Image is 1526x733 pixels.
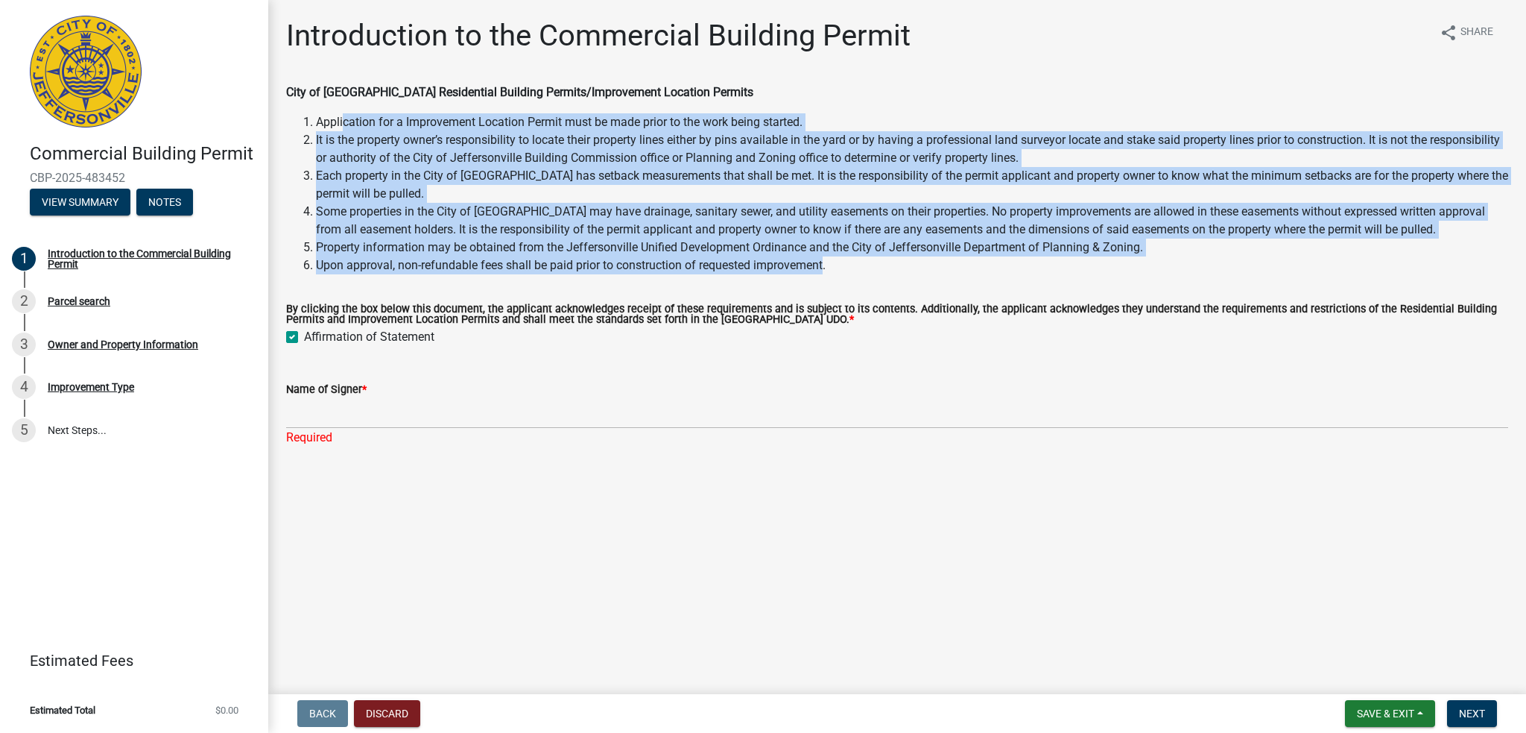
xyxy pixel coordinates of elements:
div: 4 [12,375,36,399]
li: Each property in the City of [GEOGRAPHIC_DATA] has setback measurements that shall be met. It is ... [316,167,1508,203]
button: View Summary [30,189,130,216]
div: Owner and Property Information [48,339,198,350]
li: Some properties in the City of [GEOGRAPHIC_DATA] may have drainage, sanitary sewer, and utility e... [316,203,1508,239]
button: Notes [136,189,193,216]
span: Back [309,708,336,720]
button: shareShare [1428,18,1505,47]
button: Discard [354,700,420,727]
span: CBP-2025-483452 [30,171,238,185]
span: Next [1459,708,1485,720]
button: Back [297,700,348,727]
i: share [1440,24,1457,42]
div: Introduction to the Commercial Building Permit [48,248,244,269]
h4: Commercial Building Permit [30,143,256,165]
div: 1 [12,247,36,271]
button: Save & Exit [1345,700,1435,727]
a: Estimated Fees [12,646,244,676]
div: Improvement Type [48,382,134,392]
img: City of Jeffersonville, Indiana [30,16,142,128]
wm-modal-confirm: Notes [136,197,193,209]
button: Next [1447,700,1497,727]
div: Parcel search [48,296,110,306]
label: Name of Signer [286,385,367,395]
div: 2 [12,289,36,313]
div: 3 [12,333,36,356]
label: By clicking the box below this document, the applicant acknowledges receipt of these requirements... [286,304,1508,326]
span: $0.00 [215,705,238,715]
div: Required [286,429,1508,447]
h1: Introduction to the Commercial Building Permit [286,18,911,54]
strong: City of [GEOGRAPHIC_DATA] Residential Building Permits/Improvement Location Permits [286,85,753,99]
span: Save & Exit [1357,708,1414,720]
span: Share [1460,24,1493,42]
label: Affirmation of Statement [304,328,434,346]
li: Application for a Improvement Location Permit must be made prior to the work being started. [316,113,1508,131]
li: Upon approval, non-refundable fees shall be paid prior to construction of requested improvement. [316,257,1508,274]
span: Estimated Total [30,705,95,715]
div: 5 [12,418,36,442]
li: Property information may be obtained from the Jeffersonville Unified Development Ordinance and th... [316,239,1508,257]
wm-modal-confirm: Summary [30,197,130,209]
li: It is the property owner’s responsibility to locate their property lines either by pins available... [316,131,1508,167]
